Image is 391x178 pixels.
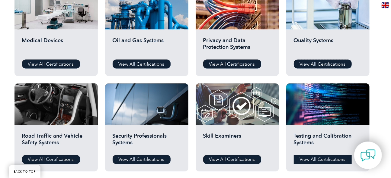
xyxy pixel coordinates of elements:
a: View All Certifications [294,60,352,69]
a: View All Certifications [203,155,261,164]
h2: Privacy and Data Protection Systems [203,37,271,55]
h2: Road Traffic and Vehicle Safety Systems [22,133,90,151]
a: View All Certifications [113,60,171,69]
a: View All Certifications [203,60,261,69]
h2: Testing and Calibration Systems [294,133,362,151]
a: View All Certifications [113,155,171,164]
h2: Medical Devices [22,37,90,55]
h2: Skill Examiners [203,133,271,151]
a: BACK TO TOP [9,165,40,178]
h2: Security Professionals Systems [113,133,181,151]
a: View All Certifications [294,155,352,164]
img: en [382,2,389,8]
h2: Oil and Gas Systems [113,37,181,55]
a: View All Certifications [22,60,80,69]
img: contact-chat.png [361,148,376,163]
a: View All Certifications [22,155,80,164]
h2: Quality Systems [294,37,362,55]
